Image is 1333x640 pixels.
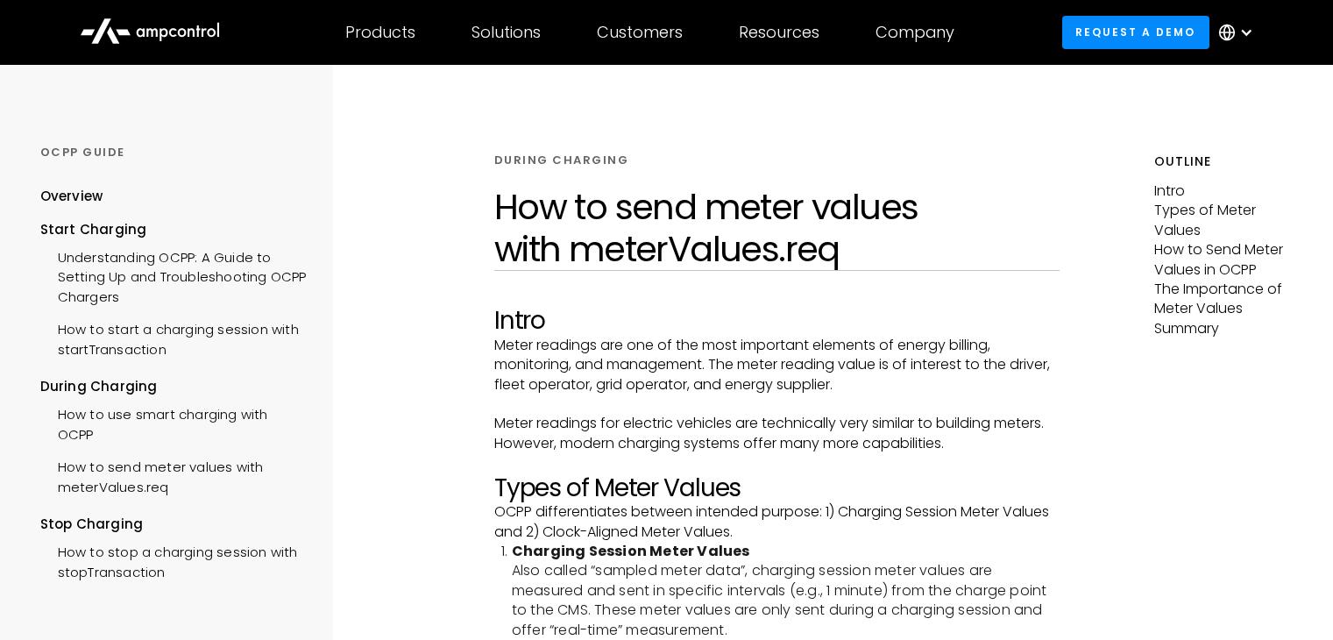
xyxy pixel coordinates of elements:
[1154,240,1294,280] p: How to Send Meter Values in OCPP
[1154,201,1294,240] p: Types of Meter Values
[494,453,1060,473] p: ‍
[1154,319,1294,338] p: Summary
[40,187,103,219] a: Overview
[876,23,954,42] div: Company
[40,239,307,311] a: Understanding OCPP: A Guide to Setting Up and Troubleshooting OCPP Chargers
[512,542,1060,640] li: Also called “sampled meter data”, charging session meter values are measured and sent in specific...
[40,515,307,534] div: Stop Charging
[1154,280,1294,319] p: The Importance of Meter Values
[345,23,415,42] div: Products
[494,336,1060,395] p: Meter readings are one of the most important elements of energy billing, monitoring, and manageme...
[40,187,103,206] div: Overview
[494,473,1060,503] h2: Types of Meter Values
[597,23,683,42] div: Customers
[512,541,750,561] strong: Charging Session Meter Values
[494,306,1060,336] h2: Intro
[1062,16,1209,48] a: Request a demo
[40,220,307,239] div: Start Charging
[40,534,307,587] a: How to stop a charging session with stopTransaction
[40,145,307,160] div: OCPP GUIDE
[40,311,307,364] a: How to start a charging session with startTransaction
[40,377,307,396] div: During Charging
[494,414,1060,453] p: Meter readings for electric vehicles are technically very similar to building meters. However, mo...
[494,395,1060,414] p: ‍
[1154,181,1294,201] p: Intro
[494,502,1060,542] p: OCPP differentiates between intended purpose: 1) Charging Session Meter Values and 2) Clock-Align...
[40,396,307,449] a: How to use smart charging with OCPP
[494,153,629,168] div: DURING CHARGING
[40,449,307,501] a: How to send meter values with meterValues.req
[1154,153,1294,171] h5: Outline
[739,23,819,42] div: Resources
[472,23,541,42] div: Solutions
[494,186,1060,270] h1: How to send meter values with meterValues.req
